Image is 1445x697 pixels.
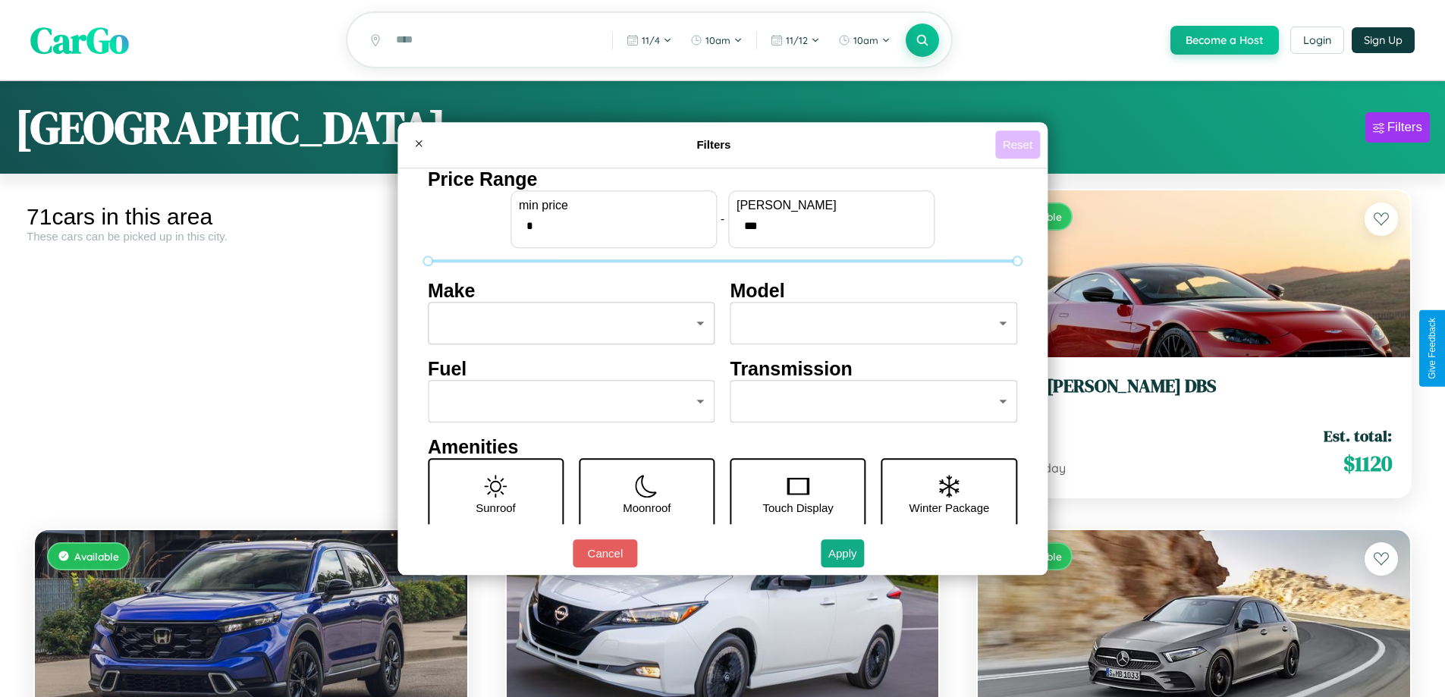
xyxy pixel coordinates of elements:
[1034,460,1066,476] span: / day
[1365,112,1430,143] button: Filters
[428,436,1017,458] h4: Amenities
[995,130,1040,159] button: Reset
[721,209,724,229] p: -
[74,550,119,563] span: Available
[762,498,833,518] p: Touch Display
[1427,318,1437,379] div: Give Feedback
[476,498,516,518] p: Sunroof
[1324,425,1392,447] span: Est. total:
[27,230,476,243] div: These cars can be picked up in this city.
[1290,27,1344,54] button: Login
[996,375,1392,397] h3: Aston [PERSON_NAME] DBS
[428,358,715,380] h4: Fuel
[730,358,1018,380] h4: Transmission
[786,34,808,46] span: 11 / 12
[519,199,708,212] label: min price
[1352,27,1415,53] button: Sign Up
[1387,120,1422,135] div: Filters
[432,138,995,151] h4: Filters
[623,498,671,518] p: Moonroof
[763,28,828,52] button: 11/12
[1343,448,1392,479] span: $ 1120
[683,28,750,52] button: 10am
[831,28,898,52] button: 10am
[15,96,446,159] h1: [GEOGRAPHIC_DATA]
[737,199,926,212] label: [PERSON_NAME]
[573,539,637,567] button: Cancel
[853,34,878,46] span: 10am
[705,34,730,46] span: 10am
[642,34,660,46] span: 11 / 4
[428,168,1017,190] h4: Price Range
[730,280,1018,302] h4: Model
[1170,26,1279,55] button: Become a Host
[821,539,865,567] button: Apply
[996,375,1392,413] a: Aston [PERSON_NAME] DBS2019
[27,204,476,230] div: 71 cars in this area
[30,15,129,65] span: CarGo
[428,280,715,302] h4: Make
[619,28,680,52] button: 11/4
[909,498,990,518] p: Winter Package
